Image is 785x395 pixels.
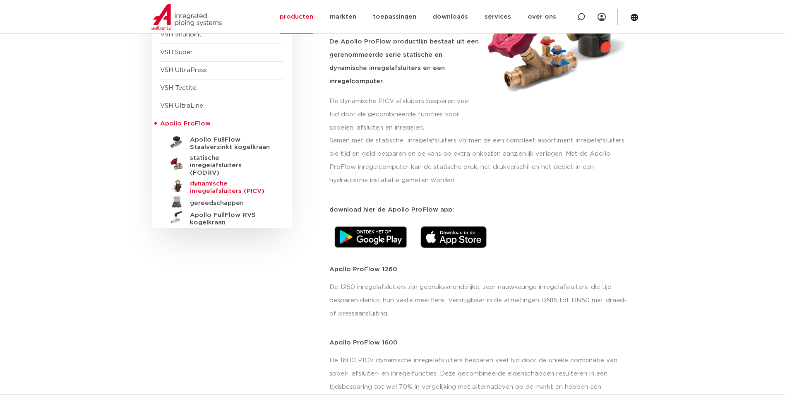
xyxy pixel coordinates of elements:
[329,134,634,187] p: Samen met de statische inregelafsluiters vormen ze een compleet assortiment inregelafsluiters die...
[160,120,211,127] span: Apollo ProFlow
[190,180,272,195] h5: dynamische inregelafsluiters (PICV)
[160,151,283,177] a: statische inregelafsluiters (FODRV)
[160,208,283,226] a: Apollo FullFlow RVS kogelkraan
[329,266,634,272] p: Apollo ProFlow 1260
[160,31,202,38] a: VSH Shurjoint
[160,177,283,195] a: dynamische inregelafsluiters (PICV)
[160,103,203,109] a: VSH UltraLine
[329,207,634,213] p: download hier de Apollo ProFlow app:
[160,85,197,91] a: VSH Tectite
[160,133,283,151] a: Apollo FullFlow Staalverzinkt kogelkraan
[160,49,193,55] a: VSH Super
[190,136,272,151] h5: Apollo FullFlow Staalverzinkt kogelkraan
[329,35,479,88] h5: De Apollo ProFlow productlijn bestaat uit een gerenommeerde serie statische en dynamische inregel...
[329,340,634,346] p: Apollo ProFlow 1600
[190,212,272,226] h5: Apollo FullFlow RVS kogelkraan
[190,154,272,177] h5: statische inregelafsluiters (FODRV)
[329,281,634,320] p: De 1260 inregelafsluiters zijn gebruiksvriendelijke, zeer nauwkeurige inregelafsluiters, die tijd...
[329,95,479,135] p: De dynamische PICV afsluiters besparen veel tijd door de gecombineerde functies voor spoelen, afs...
[190,200,272,207] h5: gereedschappen
[160,67,207,73] a: VSH UltraPress
[160,195,283,208] a: gereedschappen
